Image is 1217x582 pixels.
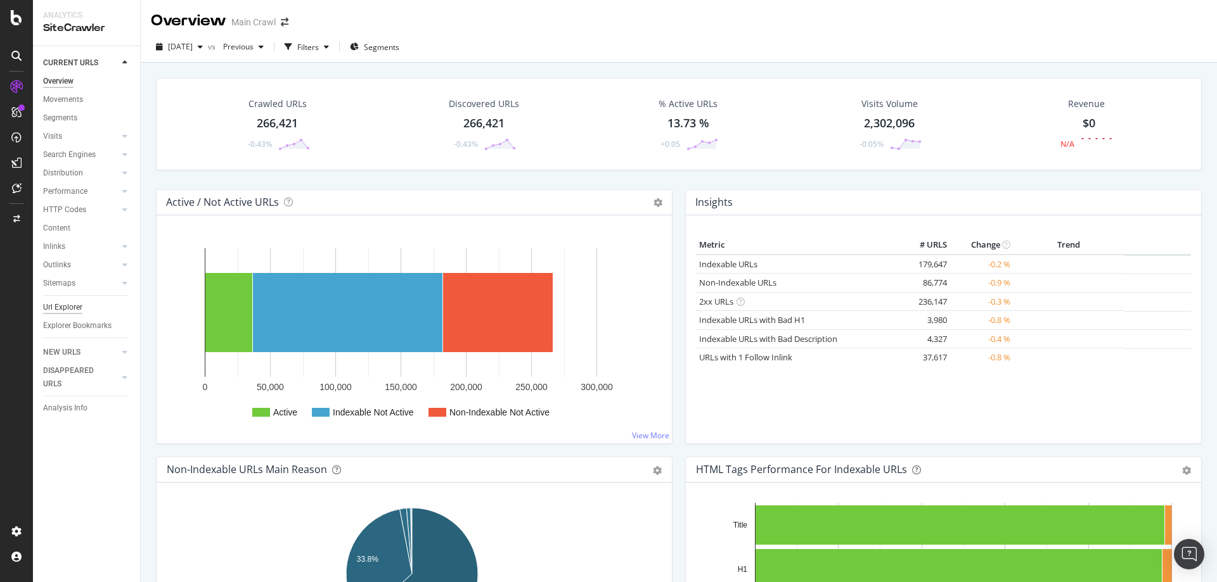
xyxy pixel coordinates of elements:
[696,236,899,255] th: Metric
[1174,539,1204,569] div: Open Intercom Messenger
[899,348,950,367] td: 37,617
[463,115,505,132] div: 266,421
[950,329,1014,348] td: -0.4 %
[738,565,748,574] text: H1
[864,115,915,132] div: 2,302,096
[208,41,218,52] span: vs
[899,311,950,330] td: 3,980
[248,139,272,149] div: -0.43%
[899,329,950,348] td: 4,327
[43,258,71,272] div: Outlinks
[950,292,1014,311] td: -0.3 %
[659,98,718,110] div: % Active URLs
[699,296,733,307] a: 2xx URLs
[345,37,404,57] button: Segments
[950,348,1014,367] td: -0.8 %
[297,42,319,53] div: Filters
[1083,115,1095,130] span: $0
[43,240,65,253] div: Inlinks
[653,466,662,475] div: gear
[1182,466,1191,475] div: gear
[333,407,414,417] text: Indexable Not Active
[257,382,284,392] text: 50,000
[43,346,119,359] a: NEW URLS
[280,37,334,57] button: Filters
[43,75,131,88] a: Overview
[515,382,548,392] text: 250,000
[203,382,208,392] text: 0
[43,364,119,391] a: DISAPPEARED URLS
[861,98,918,110] div: Visits Volume
[43,402,87,415] div: Analysis Info
[43,130,62,143] div: Visits
[43,319,112,332] div: Explorer Bookmarks
[695,194,733,211] h4: Insights
[860,139,884,149] div: -0.05%
[319,382,352,392] text: 100,000
[43,185,87,198] div: Performance
[950,236,1014,255] th: Change
[43,301,82,314] div: Url Explorer
[43,93,83,106] div: Movements
[450,382,482,392] text: 200,000
[899,255,950,274] td: 179,647
[43,258,119,272] a: Outlinks
[43,301,131,314] a: Url Explorer
[699,314,805,326] a: Indexable URLs with Bad H1
[43,240,119,253] a: Inlinks
[699,258,757,270] a: Indexable URLs
[1014,236,1124,255] th: Trend
[43,222,70,235] div: Content
[43,319,131,332] a: Explorer Bookmarks
[699,277,776,288] a: Non-Indexable URLs
[273,407,297,417] text: Active
[43,346,80,359] div: NEW URLS
[168,41,193,52] span: 2025 Sep. 15th
[218,41,254,52] span: Previous
[151,10,226,32] div: Overview
[696,463,907,476] div: HTML Tags Performance for Indexable URLs
[449,98,519,110] div: Discovered URLs
[699,333,837,345] a: Indexable URLs with Bad Description
[1060,139,1074,149] div: N/A
[43,10,130,21] div: Analytics
[281,18,288,27] div: arrow-right-arrow-left
[632,430,669,441] a: View More
[950,255,1014,274] td: -0.2 %
[43,203,86,217] div: HTTP Codes
[43,167,119,180] a: Distribution
[950,274,1014,293] td: -0.9 %
[385,382,417,392] text: 150,000
[43,148,96,161] div: Search Engines
[167,236,657,433] svg: A chart.
[43,21,130,35] div: SiteCrawler
[166,194,279,211] h4: Active / Not Active URLs
[733,521,748,529] text: Title
[581,382,613,392] text: 300,000
[660,139,680,149] div: +0.05
[257,115,298,132] div: 266,421
[1068,98,1105,110] span: Revenue
[43,277,75,290] div: Sitemaps
[654,198,662,207] i: Options
[667,115,709,132] div: 13.73 %
[43,364,107,391] div: DISAPPEARED URLS
[43,111,77,125] div: Segments
[167,463,327,476] div: Non-Indexable URLs Main Reason
[43,222,131,235] a: Content
[899,292,950,311] td: 236,147
[454,139,478,149] div: -0.43%
[43,56,98,70] div: CURRENT URLS
[43,111,131,125] a: Segments
[43,277,119,290] a: Sitemaps
[357,555,378,564] text: 33.8%
[43,402,131,415] a: Analysis Info
[43,167,83,180] div: Distribution
[43,130,119,143] a: Visits
[950,311,1014,330] td: -0.8 %
[218,37,269,57] button: Previous
[899,236,950,255] th: # URLS
[43,148,119,161] a: Search Engines
[899,274,950,293] td: 86,774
